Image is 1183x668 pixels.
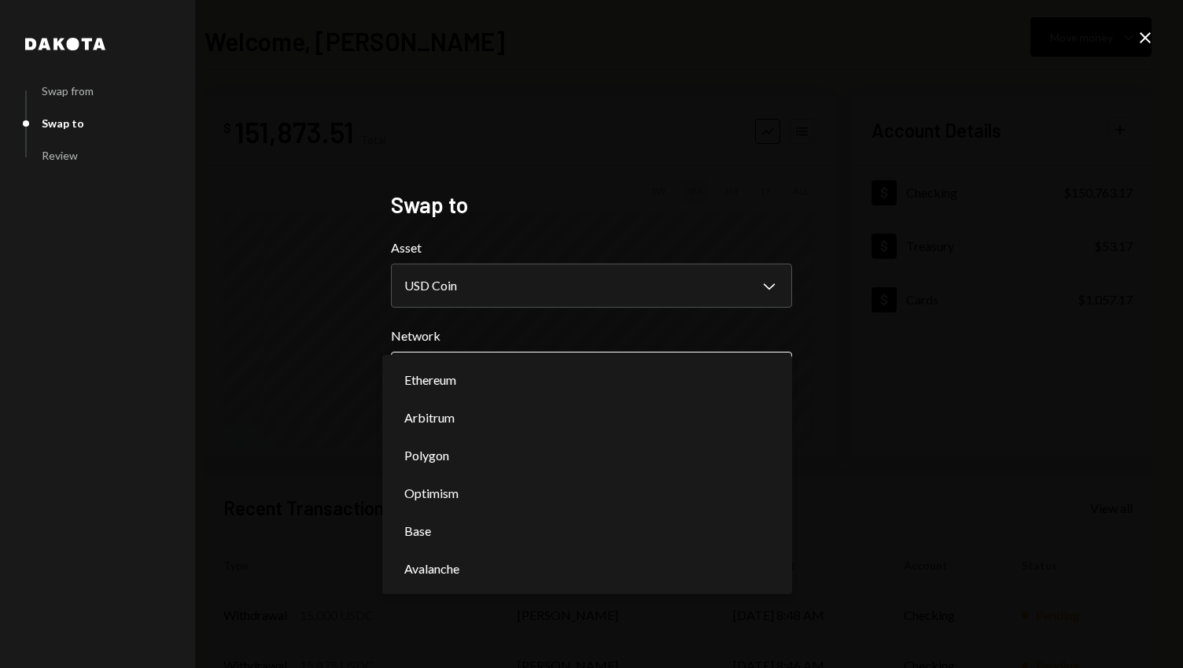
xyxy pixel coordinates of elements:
div: Review [42,149,78,162]
button: Asset [391,264,792,308]
span: Base [404,522,431,541]
h2: Swap to [391,190,792,220]
label: Network [391,327,792,345]
label: Asset [391,238,792,257]
span: Arbitrum [404,408,455,427]
span: Polygon [404,446,449,465]
button: Network [391,352,792,396]
div: Swap from [42,84,94,98]
span: Optimism [404,484,459,503]
div: Swap to [42,116,84,130]
span: Ethereum [404,371,456,389]
span: Avalanche [404,559,459,578]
